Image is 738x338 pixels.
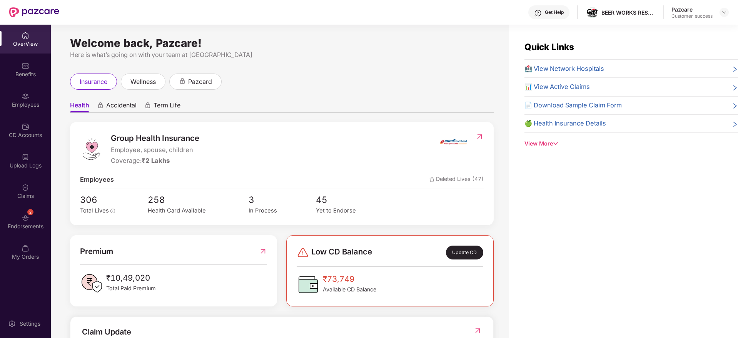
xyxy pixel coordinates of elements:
[111,156,199,166] div: Coverage:
[70,101,89,112] span: Health
[671,13,713,19] div: Customer_success
[721,9,727,15] img: svg+xml;base64,PHN2ZyBpZD0iRHJvcGRvd24tMzJ4MzIiIHhtbG5zPSJodHRwOi8vd3d3LnczLm9yZy8yMDAwL3N2ZyIgd2...
[22,32,29,39] img: svg+xml;base64,PHN2ZyBpZD0iSG9tZSIgeG1sbnM9Imh0dHA6Ly93d3cudzMub3JnLzIwMDAvc3ZnIiB3aWR0aD0iMjAiIG...
[476,133,484,141] img: RedirectIcon
[154,101,180,112] span: Term Life
[249,206,316,215] div: In Process
[22,214,29,222] img: svg+xml;base64,PHN2ZyBpZD0iRW5kb3JzZW1lbnRzIiB4bWxucz0iaHR0cDovL3d3dy53My5vcmcvMjAwMC9zdmciIHdpZH...
[17,320,43,328] div: Settings
[311,246,372,259] span: Low CD Balance
[80,193,130,207] span: 306
[22,184,29,191] img: svg+xml;base64,PHN2ZyBpZD0iQ2xhaW0iIHhtbG5zPSJodHRwOi8vd3d3LnczLm9yZy8yMDAwL3N2ZyIgd2lkdGg9IjIwIi...
[316,193,383,207] span: 45
[553,141,558,146] span: down
[8,320,16,328] img: svg+xml;base64,PHN2ZyBpZD0iU2V0dGluZy0yMHgyMCIgeG1sbnM9Imh0dHA6Ly93d3cudzMub3JnLzIwMDAvc3ZnIiB3aW...
[524,119,606,129] span: 🍏 Health Insurance Details
[732,65,738,74] span: right
[429,177,434,182] img: deleteIcon
[188,77,212,87] span: pazcard
[106,284,156,293] span: Total Paid Premium
[316,206,383,215] div: Yet to Endorse
[259,245,267,258] img: RedirectIcon
[439,132,468,151] img: insurerIcon
[524,100,622,110] span: 📄 Download Sample Claim Form
[22,123,29,131] img: svg+xml;base64,PHN2ZyBpZD0iQ0RfQWNjb3VudHMiIGRhdGEtbmFtZT0iQ0QgQWNjb3VudHMiIHhtbG5zPSJodHRwOi8vd3...
[22,92,29,100] img: svg+xml;base64,PHN2ZyBpZD0iRW1wbG95ZWVzIiB4bWxucz0iaHR0cDovL3d3dy53My5vcmcvMjAwMC9zdmciIHdpZHRoPS...
[97,102,104,109] div: animation
[148,193,249,207] span: 258
[80,77,107,87] span: insurance
[70,40,494,46] div: Welcome back, Pazcare!
[110,209,115,213] span: info-circle
[524,42,574,52] span: Quick Links
[80,175,114,185] span: Employees
[524,139,738,148] div: View More
[524,64,604,74] span: 🏥 View Network Hospitals
[671,6,713,13] div: Pazcare
[601,9,655,16] div: BEER WORKS RESTAURANTS & MICRO BREWERY PVT LTD
[82,326,131,338] div: Claim Update
[142,157,170,164] span: ₹2 Lakhs
[545,9,564,15] div: Get Help
[111,145,199,155] span: Employee, spouse, children
[130,77,156,87] span: wellness
[80,245,113,258] span: Premium
[474,327,482,335] img: RedirectIcon
[534,9,542,17] img: svg+xml;base64,PHN2ZyBpZD0iSGVscC0zMngzMiIgeG1sbnM9Imh0dHA6Ly93d3cudzMub3JnLzIwMDAvc3ZnIiB3aWR0aD...
[732,120,738,129] span: right
[524,82,590,92] span: 📊 View Active Claims
[80,137,103,161] img: logo
[144,102,151,109] div: animation
[148,206,249,215] div: Health Card Available
[70,50,494,60] div: Here is what’s going on with your team at [GEOGRAPHIC_DATA]
[179,78,186,85] div: animation
[106,101,137,112] span: Accidental
[22,244,29,252] img: svg+xml;base64,PHN2ZyBpZD0iTXlfT3JkZXJzIiBkYXRhLW5hbWU9Ik15IE9yZGVycyIgeG1sbnM9Imh0dHA6Ly93d3cudz...
[22,153,29,161] img: svg+xml;base64,PHN2ZyBpZD0iVXBsb2FkX0xvZ3MiIGRhdGEtbmFtZT0iVXBsb2FkIExvZ3MiIHhtbG5zPSJodHRwOi8vd3...
[446,246,483,259] div: Update CD
[587,8,598,17] img: WhatsApp%20Image%202024-02-28%20at%203.03.39%20PM.jpeg
[297,246,309,259] img: svg+xml;base64,PHN2ZyBpZD0iRGFuZ2VyLTMyeDMyIiB4bWxucz0iaHR0cDovL3d3dy53My5vcmcvMjAwMC9zdmciIHdpZH...
[429,175,484,185] span: Deleted Lives (47)
[732,102,738,110] span: right
[22,62,29,70] img: svg+xml;base64,PHN2ZyBpZD0iQmVuZWZpdHMiIHhtbG5zPSJodHRwOi8vd3d3LnczLm9yZy8yMDAwL3N2ZyIgd2lkdGg9Ij...
[80,207,109,214] span: Total Lives
[732,84,738,92] span: right
[323,273,376,285] span: ₹73,749
[106,272,156,284] span: ₹10,49,020
[9,7,59,17] img: New Pazcare Logo
[323,285,376,294] span: Available CD Balance
[111,132,199,144] span: Group Health Insurance
[249,193,316,207] span: 3
[27,209,33,215] div: 2
[297,273,320,296] img: CDBalanceIcon
[80,272,103,295] img: PaidPremiumIcon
